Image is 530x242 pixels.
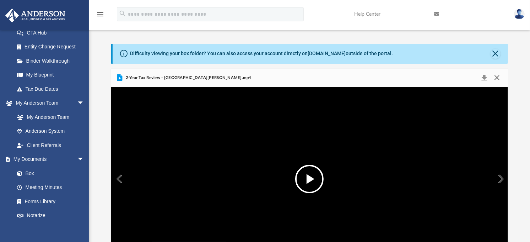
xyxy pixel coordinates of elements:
a: CTA Hub [10,26,95,40]
a: [DOMAIN_NAME] [308,51,346,56]
a: Box [10,166,88,180]
button: Close [491,73,503,83]
button: Previous File [111,169,126,189]
span: 2-Year Tax Review - [GEOGRAPHIC_DATA][PERSON_NAME].mp4 [124,75,252,81]
a: My Documentsarrow_drop_down [5,152,91,167]
span: arrow_drop_down [77,152,91,167]
a: My Blueprint [10,68,91,82]
a: menu [96,14,104,19]
button: Download [478,73,491,83]
img: Anderson Advisors Platinum Portal [3,9,67,22]
a: Forms Library [10,194,88,209]
a: Tax Due Dates [10,82,95,96]
a: My Anderson Team [10,110,88,124]
a: Notarize [10,209,91,223]
div: Difficulty viewing your box folder? You can also access your account directly on outside of the p... [130,50,393,57]
a: Binder Walkthrough [10,54,95,68]
a: Meeting Minutes [10,180,91,195]
a: Anderson System [10,124,91,138]
i: search [119,10,126,17]
a: Client Referrals [10,138,91,152]
button: Next File [492,169,508,189]
a: Entity Change Request [10,40,95,54]
a: My Anderson Teamarrow_drop_down [5,96,91,110]
button: Close [491,49,501,59]
img: User Pic [514,9,525,19]
span: arrow_drop_down [77,96,91,111]
i: menu [96,10,104,19]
